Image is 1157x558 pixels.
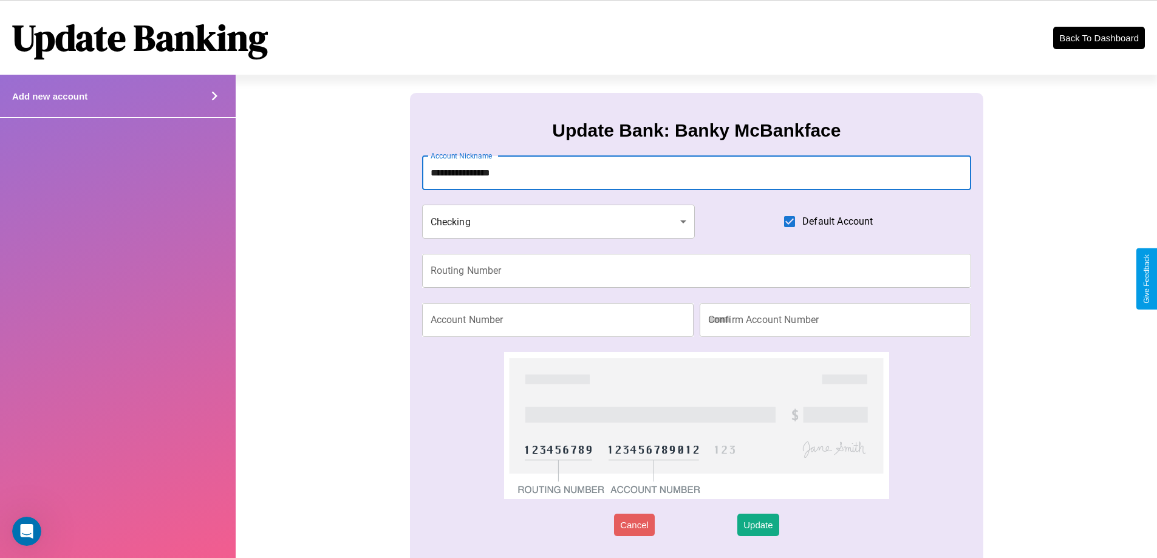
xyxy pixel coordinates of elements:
span: Default Account [802,214,873,229]
h3: Update Bank: Banky McBankface [552,120,841,141]
div: Give Feedback [1142,254,1151,304]
button: Back To Dashboard [1053,27,1145,49]
h4: Add new account [12,91,87,101]
h1: Update Banking [12,13,268,63]
button: Update [737,514,779,536]
button: Cancel [614,514,655,536]
div: Checking [422,205,695,239]
label: Account Nickname [431,151,493,161]
iframe: Intercom live chat [12,517,41,546]
img: check [504,352,889,499]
